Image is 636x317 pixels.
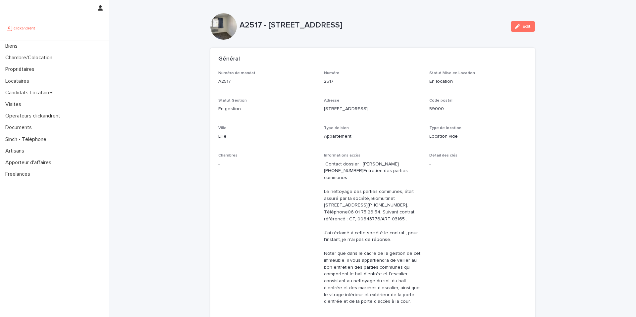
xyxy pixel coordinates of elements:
[324,99,340,103] span: Adresse
[429,99,452,103] span: Code postal
[324,78,422,85] p: 2517
[348,210,380,214] span: 06 01 75 26 54
[429,78,527,85] p: En location
[218,126,227,130] span: Ville
[218,56,240,63] h2: Général
[3,90,59,96] p: Candidats Locataires
[3,113,66,119] p: Operateurs clickandrent
[522,24,531,29] span: Edit
[429,133,527,140] p: Location vide
[5,22,37,35] img: UCB0brd3T0yccxBKYDjQ
[3,101,26,108] p: Visites
[429,154,457,158] span: Détail des clés
[324,71,340,75] span: Numéro
[218,154,238,158] span: Chambres
[3,148,29,154] p: Artisans
[218,99,247,103] span: Statut Gestion
[218,133,316,140] p: Lille
[324,154,360,158] span: Informations accès
[3,136,52,143] p: Sinch - Téléphone
[324,126,349,130] span: Type de bien
[3,55,58,61] p: Chambre/Colocation
[3,43,23,49] p: Biens
[239,21,505,30] p: A2517 - [STREET_ADDRESS]
[3,159,57,166] p: Apporteur d'affaires
[3,124,37,131] p: Documents
[429,161,527,168] p: -
[324,106,422,113] p: [STREET_ADDRESS]
[3,171,35,177] p: Freelances
[429,106,527,113] p: 59000
[324,133,422,140] p: Appartement
[429,126,461,130] span: Type de location
[218,106,316,113] p: En gestion
[3,66,40,72] p: Propriétaires
[429,71,475,75] span: Statut Mise en Location
[324,161,422,305] p: Contact dossier : [PERSON_NAME] Entretien des parties communes Le nettoyage des parties communes,...
[218,78,316,85] p: A2517
[218,161,316,168] p: -
[3,78,34,84] p: Locataires
[511,21,535,32] button: Edit
[218,71,255,75] span: Numéro de mandat
[324,168,363,173] span: [PHONE_NUMBER]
